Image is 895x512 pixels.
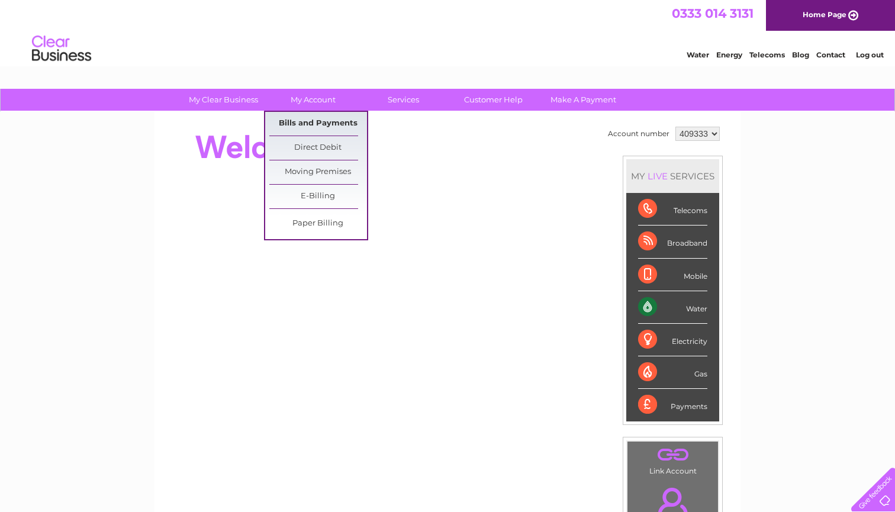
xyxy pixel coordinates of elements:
a: Blog [792,50,809,59]
a: Contact [816,50,845,59]
td: Link Account [627,441,719,478]
td: Account number [605,124,672,144]
div: MY SERVICES [626,159,719,193]
a: Customer Help [445,89,542,111]
a: Direct Debit [269,136,367,160]
a: Services [355,89,452,111]
a: . [630,445,715,465]
a: 0333 014 3131 [672,6,754,21]
div: Water [638,291,707,324]
div: Broadband [638,226,707,258]
a: Paper Billing [269,212,367,236]
a: E-Billing [269,185,367,208]
a: My Account [265,89,362,111]
div: Clear Business is a trading name of Verastar Limited (registered in [GEOGRAPHIC_DATA] No. 3667643... [169,7,728,57]
a: My Clear Business [175,89,272,111]
a: Log out [856,50,884,59]
div: Mobile [638,259,707,291]
a: Telecoms [749,50,785,59]
a: Make A Payment [535,89,632,111]
a: Water [687,50,709,59]
img: logo.png [31,31,92,67]
div: Payments [638,389,707,421]
div: Electricity [638,324,707,356]
div: LIVE [645,170,670,182]
a: Energy [716,50,742,59]
a: Bills and Payments [269,112,367,136]
div: Gas [638,356,707,389]
div: Telecoms [638,193,707,226]
a: Moving Premises [269,160,367,184]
